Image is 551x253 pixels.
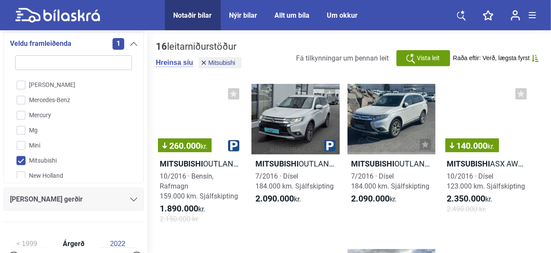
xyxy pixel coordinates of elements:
span: Vista leit [417,54,440,63]
a: Notaðir bílar [174,11,212,19]
button: Mitsubishi [199,57,241,68]
span: [PERSON_NAME] gerðir [10,193,83,205]
img: user-login.svg [511,10,520,21]
span: kr. [160,204,205,214]
b: 2.090.000 [255,193,294,204]
h2: OUTLANDER INTENSE [156,159,244,169]
img: parking.png [324,140,335,151]
b: Mitsubishi [447,159,490,168]
span: 2.490.000 kr. [447,204,487,214]
span: 7/2016 · Dísel 184.000 km. Sjálfskipting [351,172,430,190]
span: 2.150.000 kr. [160,214,199,224]
span: 7/2016 · Dísel 184.000 km. Sjálfskipting [255,172,334,190]
span: kr. [488,142,495,151]
span: Veldu framleiðenda [10,38,71,50]
button: Hreinsa síu [156,58,193,67]
b: 16 [156,41,167,52]
span: kr. [200,142,207,151]
h2: OUTLANDER [251,159,339,169]
span: 260.000 [162,141,207,150]
a: MitsubishiOUTLANDER7/2016 · Dísel184.000 km. Sjálfskipting2.090.000kr. [251,84,339,232]
b: Mitsubishi [160,159,203,168]
button: Raða eftir: Verð, lægsta fyrst [453,54,539,62]
span: Raða eftir: Verð, lægsta fyrst [453,54,530,62]
a: MitsubishiOUTLANDER7/2016 · Dísel184.000 km. Sjálfskipting2.090.000kr. [348,84,435,232]
img: parking.png [228,140,239,151]
b: 2.090.000 [351,193,390,204]
b: 2.350.000 [447,193,486,204]
b: Mitsubishi [255,159,299,168]
span: 140.000 [450,141,495,150]
span: 1 [113,38,124,50]
b: 1.890.000 [160,203,198,214]
span: 10/2016 · Bensín, Rafmagn 159.000 km. Sjálfskipting [160,172,238,200]
a: 140.000kr.MitsubishiASX AWD KRÓKUR10/2016 · Dísel123.000 km. Sjálfskipting2.350.000kr.2.490.000 kr. [443,84,531,232]
a: Allt um bíla [275,11,310,19]
span: Mitsubishi [208,60,235,66]
h2: OUTLANDER [348,159,435,169]
span: Fá tilkynningar um þennan leit [296,54,389,62]
div: leitarniðurstöður [156,41,244,52]
span: Árgerð [61,240,87,247]
span: kr. [255,194,301,204]
a: 260.000kr.MitsubishiOUTLANDER INTENSE10/2016 · Bensín, Rafmagn159.000 km. Sjálfskipting1.890.000k... [156,84,244,232]
b: Mitsubishi [351,159,395,168]
span: kr. [447,194,493,204]
h2: ASX AWD KRÓKUR [443,159,531,169]
span: 10/2016 · Dísel 123.000 km. Sjálfskipting [447,172,525,190]
a: Nýir bílar [229,11,258,19]
a: Um okkur [327,11,358,19]
span: kr. [351,194,397,204]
